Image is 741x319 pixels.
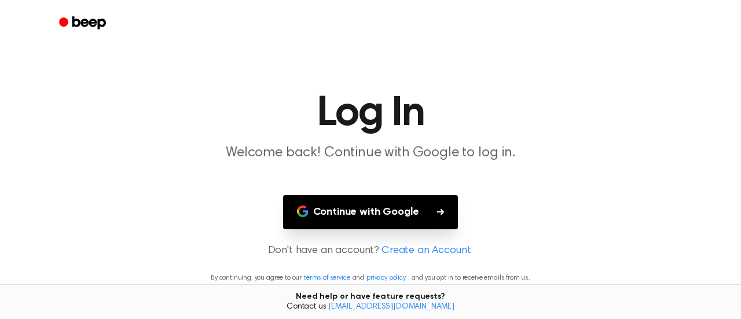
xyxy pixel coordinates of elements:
a: terms of service [304,274,350,281]
a: [EMAIL_ADDRESS][DOMAIN_NAME] [328,303,454,311]
a: privacy policy [366,274,406,281]
h1: Log In [74,93,667,134]
button: Continue with Google [283,195,458,229]
p: By continuing, you agree to our and , and you opt in to receive emails from us. [14,273,727,283]
a: Beep [51,12,116,35]
p: Don't have an account? [14,243,727,259]
a: Create an Account [381,243,471,259]
p: Welcome back! Continue with Google to log in. [148,144,593,163]
span: Contact us [7,302,734,313]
